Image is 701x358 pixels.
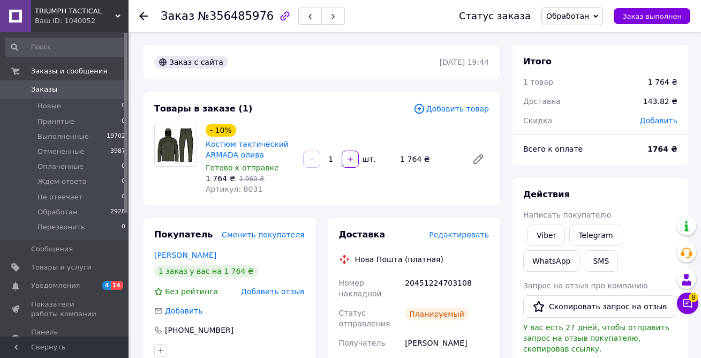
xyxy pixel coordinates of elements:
[110,207,125,217] span: 2928
[154,103,252,114] span: Товары в заказе (1)
[523,281,648,290] span: Запрос на отзыв про компанию
[31,263,92,272] span: Товары и услуги
[405,308,469,320] div: Планируемый
[360,154,377,165] div: шт.
[37,177,87,187] span: Ждем ответа
[206,185,262,193] span: Артикул: 8031
[122,101,125,111] span: 0
[339,229,386,240] span: Доставка
[647,145,677,153] b: 1764 ₴
[198,10,274,23] span: №356485976
[102,281,111,290] span: 4
[37,222,85,232] span: Перезвонить
[164,325,235,335] div: [PHONE_NUMBER]
[523,145,583,153] span: Всего к оплате
[459,11,531,21] div: Статус заказа
[139,11,148,21] div: Вернуться назад
[440,58,489,66] time: [DATE] 19:44
[241,287,304,296] span: Добавить отзыв
[413,103,489,115] span: Добавить товар
[5,38,126,57] input: Поиск
[37,101,61,111] span: Новые
[35,6,115,16] span: TRIUMPH TACTICAL
[37,162,84,171] span: Оплаченные
[546,12,589,20] span: Обработан
[640,116,677,125] span: Добавить
[523,56,552,66] span: Итого
[689,293,698,302] span: 8
[396,152,463,167] div: 1 764 ₴
[352,254,446,265] div: Нова Пошта (платная)
[339,339,386,347] span: Получатель
[468,148,489,170] a: Редактировать
[154,265,258,278] div: 1 заказ у вас на 1 764 ₴
[35,16,129,26] div: Ваш ID: 1040052
[339,279,382,298] span: Номер накладной
[31,300,99,319] span: Показатели работы компании
[31,85,57,94] span: Заказы
[523,116,552,125] span: Скидка
[110,147,125,156] span: 3987
[239,175,264,183] span: 1 960 ₴
[206,163,279,172] span: Готово к отправке
[37,132,89,141] span: Выполненные
[161,10,194,23] span: Заказ
[37,117,74,126] span: Принятые
[206,174,235,183] span: 1 764 ₴
[154,56,228,69] div: Заказ с сайта
[31,244,73,254] span: Сообщения
[527,225,565,246] a: Viber
[122,162,125,171] span: 0
[31,327,99,347] span: Панель управления
[584,250,618,272] button: SMS
[523,78,553,86] span: 1 товар
[165,307,202,315] span: Добавить
[403,273,491,303] div: 20451224703108
[122,117,125,126] span: 0
[37,207,77,217] span: Обработан
[206,124,236,137] div: - 10%
[31,66,107,76] span: Заказы и сообщения
[622,12,682,20] span: Заказ выполнен
[523,189,570,199] span: Действия
[37,147,84,156] span: Отмененные
[37,192,82,202] span: Не отвечает
[523,97,560,106] span: Доставка
[523,250,579,272] a: WhatsApp
[222,230,304,239] span: Сменить покупателя
[165,287,218,296] span: Без рейтинга
[648,77,677,87] div: 1 764 ₴
[523,295,676,318] button: Скопировать запрос на отзыв
[339,309,390,328] span: Статус отправления
[154,251,216,259] a: [PERSON_NAME]
[206,140,289,159] a: Костюм тактический ARMADA олива
[429,230,489,239] span: Редактировать
[155,128,197,162] img: Костюм тактический ARMADA олива
[614,8,690,24] button: Заказ выполнен
[107,132,125,141] span: 19702
[122,222,125,232] span: 0
[637,89,684,113] div: 143.82 ₴
[122,192,125,202] span: 0
[31,281,80,290] span: Уведомления
[154,229,213,240] span: Покупатель
[122,177,125,187] span: 0
[403,333,491,353] div: [PERSON_NAME]
[111,281,123,290] span: 14
[569,225,622,246] a: Telegram
[523,323,669,353] span: У вас есть 27 дней, чтобы отправить запрос на отзыв покупателю, скопировав ссылку.
[677,293,698,314] button: Чат с покупателем8
[523,211,611,219] span: Написать покупателю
